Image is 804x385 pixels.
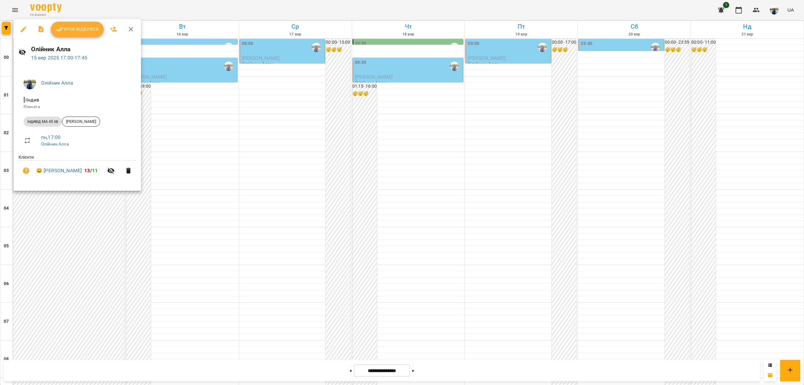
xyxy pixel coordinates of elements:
[62,117,100,127] div: [PERSON_NAME]
[56,25,99,33] span: Урок відбувся
[31,55,87,61] a: 15 вер 2025 17:00-17:45
[19,163,34,178] button: Візит ще не сплачено. Додати оплату?
[41,134,61,140] a: пн , 17:00
[84,168,90,173] span: 13
[36,167,82,174] a: 😀 [PERSON_NAME]
[24,104,131,110] p: Кімната
[84,168,98,173] b: /
[62,119,100,124] span: [PERSON_NAME]
[24,97,41,103] span: - Індив
[31,44,136,54] h6: Олійник Алла
[24,119,62,124] span: індивід МА 45 хв
[19,154,136,183] ul: Клієнти
[41,80,73,86] a: Олійник Алла
[41,141,69,146] a: Олійник Алла
[24,77,36,89] img: 79bf113477beb734b35379532aeced2e.jpg
[92,168,98,173] span: 11
[51,22,104,37] button: Урок відбувся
